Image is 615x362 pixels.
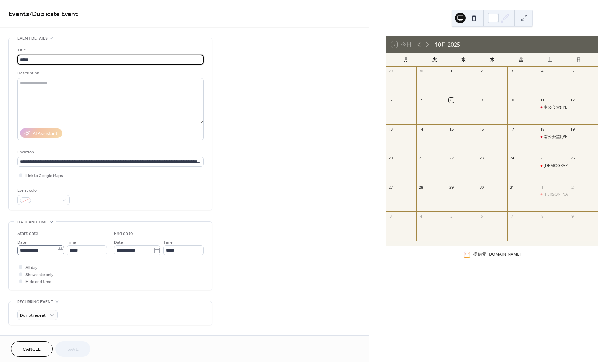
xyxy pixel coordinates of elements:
div: 3 [388,213,393,219]
span: Hide end time [25,278,51,286]
div: [DEMOGRAPHIC_DATA] [544,163,588,169]
div: 16 [479,126,484,132]
div: 30 [418,69,424,74]
span: Event details [17,35,48,42]
div: 2 [479,69,484,74]
div: 9 [479,98,484,103]
div: 28 [418,185,424,190]
div: 6 [388,98,393,103]
div: 4 [540,69,545,74]
div: 14 [418,126,424,132]
div: 10月 2025 [435,40,460,49]
div: 吉野町市民プラザ(吉野町・南太田) [538,192,568,197]
div: Event color [17,187,68,194]
div: 20 [388,156,393,161]
div: 5 [449,213,454,219]
span: Time [67,239,76,246]
div: 30 [479,185,484,190]
span: Link to Google Maps [25,172,63,179]
div: 8 [540,213,545,219]
a: Events [8,7,29,21]
div: 1 [449,69,454,74]
div: 日 [564,53,593,67]
span: Date [17,239,27,246]
div: 水 [449,53,478,67]
span: Date [114,239,123,246]
div: 26 [570,156,575,161]
div: 3 [509,69,514,74]
div: 31 [509,185,514,190]
div: 港南公会堂 [538,163,568,169]
div: 11 [540,98,545,103]
div: 23 [479,156,484,161]
div: 13 [388,126,393,132]
div: 17 [509,126,514,132]
div: End date [114,230,133,237]
div: 9 [570,213,575,219]
button: Cancel [11,341,53,357]
span: Show date only [25,271,53,278]
div: 18 [540,126,545,132]
div: 木 [478,53,507,67]
div: Start date [17,230,38,237]
span: All day [25,264,37,271]
div: 29 [388,69,393,74]
div: 22 [449,156,454,161]
a: [DOMAIN_NAME] [488,251,521,257]
div: 6 [479,213,484,219]
div: 火 [420,53,449,67]
div: 15 [449,126,454,132]
div: 1 [540,185,545,190]
div: 2 [570,185,575,190]
span: Cancel [23,346,41,353]
span: Recurring event [17,298,53,306]
span: / Duplicate Event [29,7,78,21]
div: 10 [509,98,514,103]
div: 南公会堂(阪東橋・黄金町) [538,105,568,110]
div: 8 [449,98,454,103]
div: 21 [418,156,424,161]
div: 7 [509,213,514,219]
span: Time [163,239,173,246]
span: Event image [17,333,44,341]
div: 27 [388,185,393,190]
div: 5 [570,69,575,74]
div: 4 [418,213,424,219]
div: 金 [507,53,535,67]
div: 24 [509,156,514,161]
div: Description [17,70,202,77]
div: 7 [418,98,424,103]
div: 土 [535,53,564,67]
div: 29 [449,185,454,190]
div: 25 [540,156,545,161]
div: 提供元 [473,251,521,257]
div: 月 [391,53,420,67]
div: 南公会堂(阪東橋・黄金町) [538,134,568,140]
span: Date and time [17,219,48,226]
div: 12 [570,98,575,103]
span: Do not repeat [20,312,46,320]
div: Title [17,47,202,54]
div: Location [17,149,202,156]
div: 19 [570,126,575,132]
